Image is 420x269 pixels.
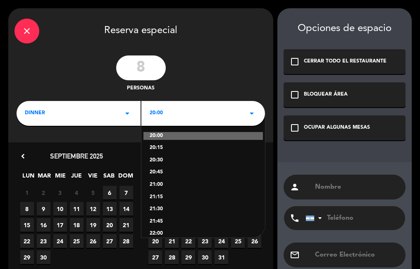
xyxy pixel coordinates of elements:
span: personas [127,84,155,93]
span: 4 [70,186,84,199]
div: BLOQUEAR ÁREA [304,91,348,99]
span: 29 [181,250,195,264]
span: 5 [86,186,100,199]
span: 19 [86,218,100,232]
div: 21:00 [150,181,257,189]
span: 18 [70,218,84,232]
span: 1 [20,186,34,199]
div: 21:15 [150,193,257,202]
span: 11 [70,202,84,216]
div: CERRAR TODO EL RESTAURANTE [304,58,387,66]
span: MIE [54,171,67,185]
span: 29 [20,250,34,264]
input: Nombre [314,181,399,193]
span: 20:00 [150,109,163,118]
span: 17 [53,218,67,232]
span: 3 [53,186,67,199]
span: 8 [20,202,34,216]
span: 26 [248,234,261,248]
span: 24 [53,234,67,248]
i: email [290,250,300,260]
span: 16 [37,218,50,232]
div: Opciones de espacio [284,23,406,35]
span: 20 [148,234,162,248]
span: septiembre 2025 [50,152,103,160]
i: check_box_outline_blank [290,90,300,100]
span: 21 [165,234,179,248]
span: dinner [25,109,45,118]
span: 30 [198,250,212,264]
i: arrow_drop_down [247,108,257,118]
span: 23 [37,234,50,248]
span: JUE [70,171,84,185]
span: 15 [20,218,34,232]
i: arrow_drop_down [122,108,132,118]
span: 26 [86,234,100,248]
span: 27 [148,250,162,264]
i: check_box_outline_blank [290,57,300,67]
span: 6 [103,186,117,199]
i: chevron_left [19,152,27,161]
div: 20:45 [150,168,257,177]
div: 21:30 [150,205,257,214]
span: 12 [86,202,100,216]
span: VIE [86,171,100,185]
span: 20 [103,218,117,232]
input: Teléfono [305,206,396,230]
i: person [290,182,300,192]
div: Reserva especial [8,8,273,51]
span: 28 [165,250,179,264]
div: 20:15 [150,144,257,152]
span: 9 [37,202,50,216]
span: 21 [119,218,133,232]
span: 24 [215,234,228,248]
span: LUN [21,171,35,185]
span: MAR [38,171,51,185]
div: 20:30 [150,156,257,165]
div: 21:45 [150,218,257,226]
input: Correo Electrónico [314,249,399,261]
span: 25 [70,234,84,248]
span: 22 [181,234,195,248]
span: 22 [20,234,34,248]
div: OCUPAR ALGUNAS MESAS [304,124,370,132]
span: 25 [231,234,245,248]
span: 14 [119,202,133,216]
span: 2 [37,186,50,199]
span: 7 [119,186,133,199]
span: 30 [37,250,50,264]
span: 31 [215,250,228,264]
i: close [22,26,32,36]
span: 13 [103,202,117,216]
div: 20:00 [143,132,263,140]
i: phone [290,213,300,223]
div: Argentina: +54 [306,207,325,230]
div: 22:00 [150,230,257,238]
span: DOM [118,171,132,185]
span: SAB [102,171,116,185]
span: 28 [119,234,133,248]
input: 0 [116,55,166,80]
span: 10 [53,202,67,216]
i: check_box_outline_blank [290,123,300,133]
span: 23 [198,234,212,248]
span: 27 [103,234,117,248]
